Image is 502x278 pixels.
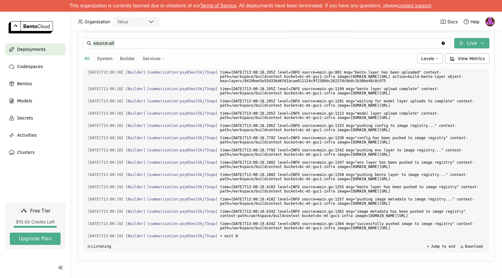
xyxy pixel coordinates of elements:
[139,53,170,64] div: Services
[84,19,110,25] span: Organization
[441,41,446,46] svg: Clear value
[88,244,111,249] div: Listening
[9,21,53,33] img: logo
[126,124,146,128] span: [Builder]
[424,243,457,250] button: Jump to end
[5,129,66,141] a: Activities
[147,197,218,201] span: [summarization:psy65eul5kj73xqa]
[147,234,218,238] span: [summarization:psy65eul5kj73xqa]
[5,112,66,124] a: Secrets
[440,19,458,25] a: Docs
[88,69,123,76] span: 2025-09-07T13:00:18.295Z
[147,222,218,226] span: [summarization:psy65eul5kj73xqa]
[83,55,91,63] button: All
[5,95,66,107] a: Models
[119,55,136,63] button: Builder
[448,19,458,25] span: Docs
[220,110,485,121] span: time=[DATE]T13:00:18.295Z level=INFO source=main.go:1213 msg="model layer upload complete" contex...
[88,244,90,249] span: ◳
[220,135,485,146] span: time=[DATE]T13:00:18.779Z level=INFO source=main.go:1338 msg="config has been pushed to image reg...
[220,208,485,219] span: time=[DATE]T13:00:19.634Z level=INFO source=main.go:1362 msg="image metadata has been pushed to i...
[485,17,495,26] img: alexio sanxes
[463,19,480,25] div: Help
[88,147,123,154] span: 2025-09-07T13:00:18.779Z
[147,209,218,214] span: [summarization:psy65eul5kj73xqa]
[126,99,146,103] span: [Builder]
[88,86,123,92] span: 2025-09-07T13:00:18.295Z
[200,3,237,8] a: Terms of Service
[126,197,146,201] span: [Builder]
[126,173,146,177] span: [Builder]
[220,98,485,109] span: time=[DATE]T13:00:18.295Z level=INFO source=main.go:1201 msg="waiting for model layer uploads to ...
[17,63,43,70] span: Codespaces
[147,87,218,91] span: [summarization:psy65eul5kj73xqa]
[220,86,485,97] span: time=[DATE]T13:00:18.295Z level=INFO source=main.go:1199 msg="bento layer upload complete" contex...
[470,19,480,25] span: Help
[120,56,135,61] span: Builder
[126,148,146,152] span: [Builder]
[17,80,32,87] span: Bentos
[88,159,123,166] span: 2025-09-07T13:00:19.180Z
[84,56,90,61] span: All
[147,148,218,152] span: [summarization:psy65eul5kj73xqa]
[220,159,485,170] span: time=[DATE]T13:00:19.180Z level=INFO source=main.go:1347 msg="env layer has been pushed to image ...
[30,208,51,214] span: Free Tier
[17,149,35,156] span: Clusters
[220,122,485,133] span: time=[DATE]T13:00:18.296Z level=INFO source=main.go:1333 msg="pushing config to image registry......
[417,53,443,64] div: Levels
[5,146,66,158] a: Clusters
[88,98,123,105] span: 2025-09-07T13:00:18.295Z
[147,124,218,128] span: [summarization:psy65eul5kj73xqa]
[445,53,490,64] button: View Metrics
[10,219,61,225] div: $10.00 Credits Left
[220,233,485,239] span: + exit 0
[17,97,32,105] span: Models
[220,69,485,84] span: time=[DATE]T13:00:18.295Z level=INFO source=main.go:801 msg="bento layer has been uploaded" conte...
[17,131,37,139] span: Activities
[147,185,218,189] span: [summarization:psy65eul5kj73xqa]
[5,202,66,250] a: Free Tier$10.00 Credits LeftUpgrade Plan
[147,160,218,165] span: [summarization:psy65eul5kj73xqa]
[129,19,129,25] input: Selected fatus.
[88,208,123,215] span: 2025-09-07T13:00:19.634Z
[126,222,146,226] span: [Builder]
[220,147,485,158] span: time=[DATE]T13:00:18.779Z level=INFO source=main.go:1342 msg="pushing env layer to image registry...
[220,196,485,207] span: time=[DATE]T13:00:19.418Z level=INFO source=main.go:1357 msg="pushing image metadata to image reg...
[143,56,161,61] span: Services
[88,233,123,239] span: 2025-09-07T13:00:19.636Z
[454,38,489,48] button: Live
[126,111,146,116] span: [Builder]
[5,78,66,90] a: Bentos
[126,160,146,165] span: [Builder]
[10,233,61,245] button: Upgrade Plan
[126,87,146,91] span: [Builder]
[421,56,434,61] span: Levels
[5,60,66,73] a: Codespaces
[126,209,146,214] span: [Builder]
[93,38,441,48] input: Search
[17,46,46,53] span: Deployments
[220,171,485,182] span: time=[DATE]T13:00:19.180Z level=INFO source=main.go:1350 msg="pushing bento layer to image regist...
[126,185,146,189] span: [Builder]
[458,55,485,62] span: View Metrics
[147,111,218,116] span: [summarization:psy65eul5kj73xqa]
[118,19,128,25] div: fatus
[88,171,123,178] span: 2025-09-07T13:00:19.180Z
[398,3,431,8] a: contact support
[126,136,146,140] span: [Builder]
[126,70,146,74] span: [Builder]
[458,243,485,250] button: Download
[147,99,218,103] span: [summarization:psy65eul5kj73xqa]
[88,220,123,227] span: 2025-09-07T13:00:19.634Z
[147,136,218,140] span: [summarization:psy65eul5kj73xqa]
[88,110,123,117] span: 2025-09-07T13:00:18.295Z
[88,196,123,203] span: 2025-09-07T13:00:19.418Z
[147,70,218,74] span: [summarization:psy65eul5kj73xqa]
[126,234,146,238] span: [Builder]
[88,184,123,190] span: 2025-09-07T13:00:19.418Z
[17,114,33,122] span: Secrets
[88,122,123,129] span: 2025-09-07T13:00:18.296Z
[88,135,123,141] span: 2025-09-07T13:00:18.779Z
[96,55,114,63] button: System
[97,56,113,61] span: System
